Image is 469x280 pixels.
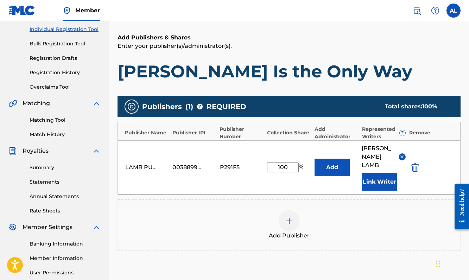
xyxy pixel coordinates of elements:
[30,55,101,62] a: Registration Drafts
[207,101,246,112] span: REQUIRED
[436,253,440,274] div: Drag
[431,6,439,15] img: help
[92,223,101,231] img: expand
[434,246,469,280] iframe: Chat Widget
[63,6,71,15] img: Top Rightsholder
[30,69,101,76] a: Registration History
[30,164,101,171] a: Summary
[30,207,101,215] a: Rate Sheets
[30,240,101,248] a: Banking Information
[8,99,17,108] img: Matching
[118,42,461,50] p: Enter your publisher(s)/administrator(s).
[449,177,469,235] iframe: Resource Center
[30,116,101,124] a: Matching Tool
[400,130,405,136] span: ?
[422,103,437,110] span: 100 %
[399,154,405,159] img: remove-from-list-button
[75,6,100,14] span: Member
[409,129,453,136] div: Remove
[299,163,305,172] span: %
[446,4,461,18] div: User Menu
[30,131,101,138] a: Match History
[220,126,264,140] div: Publisher Number
[172,129,216,136] div: Publisher IPI
[127,102,136,111] img: publishers
[185,101,193,112] span: ( 1 )
[315,126,359,140] div: Add Administrator
[23,223,72,231] span: Member Settings
[118,33,461,42] h6: Add Publishers & Shares
[142,101,182,112] span: Publishers
[413,6,421,15] img: search
[428,4,442,18] div: Help
[410,4,424,18] a: Public Search
[30,193,101,200] a: Annual Statements
[92,147,101,155] img: expand
[411,163,419,172] img: 12a2ab48e56ec057fbd8.svg
[285,217,293,225] img: add
[30,178,101,186] a: Statements
[385,102,446,111] div: Total shares:
[30,26,101,33] a: Individual Registration Tool
[92,99,101,108] img: expand
[362,144,393,170] span: [PERSON_NAME] LAMB
[269,231,310,240] span: Add Publisher
[30,83,101,91] a: Overclaims Tool
[30,255,101,262] a: Member Information
[362,173,397,191] button: Link Writer
[30,40,101,47] a: Bulk Registration Tool
[125,129,169,136] div: Publisher Name
[8,5,36,15] img: MLC Logo
[23,99,50,108] span: Matching
[30,269,101,276] a: User Permissions
[267,129,311,136] div: Collection Share
[118,61,461,82] h1: [PERSON_NAME] Is the Only Way
[362,126,406,140] div: Represented Writers
[8,147,17,155] img: Royalties
[315,159,350,176] button: Add
[197,104,203,109] span: ?
[23,147,49,155] span: Royalties
[8,223,17,231] img: Member Settings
